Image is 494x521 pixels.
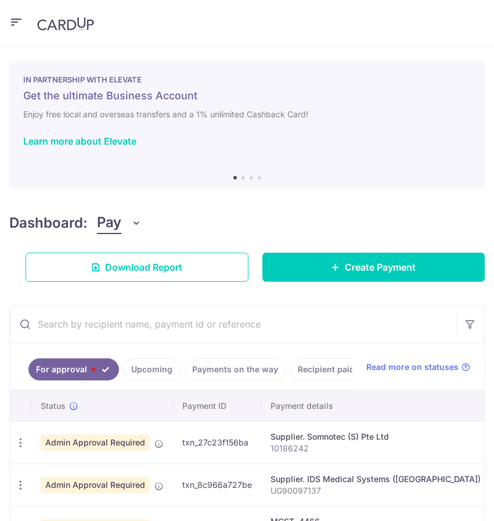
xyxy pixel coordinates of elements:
[290,358,362,380] a: Recipient paid
[26,253,248,282] a: Download Report
[105,260,182,274] span: Download Report
[271,473,481,485] div: Supplier. IDS Medical Systems ([GEOGRAPHIC_DATA])
[41,400,66,412] span: Status
[23,75,471,84] p: IN PARTNERSHIP WITH ELEVATE
[41,477,150,493] span: Admin Approval Required
[124,358,180,380] a: Upcoming
[345,260,416,274] span: Create Payment
[366,361,470,373] a: Read more on statuses
[366,361,459,373] span: Read more on statuses
[271,485,481,497] p: UG90097137
[173,391,261,421] th: Payment ID
[261,391,490,421] th: Payment details
[97,212,142,234] button: Pay
[10,306,456,343] input: Search by recipient name, payment id or reference
[185,358,286,380] a: Payments on the way
[37,17,94,31] img: CardUp
[420,486,482,515] iframe: Opens a widget where you can find more information
[173,463,261,506] td: txn_8c966a727be
[23,89,471,103] h5: Get the ultimate Business Account
[271,443,481,454] p: 10186242
[173,421,261,463] td: txn_27c23f156ba
[271,431,481,443] div: Supplier. Somnotec (S) Pte Ltd
[262,253,485,282] a: Create Payment
[97,212,121,234] span: Pay
[41,434,150,451] span: Admin Approval Required
[9,213,88,233] h4: Dashboard:
[23,107,471,121] h6: Enjoy free local and overseas transfers and a 1% unlimited Cashback Card!
[28,358,119,380] a: For approval
[23,135,136,147] a: Learn more about Elevate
